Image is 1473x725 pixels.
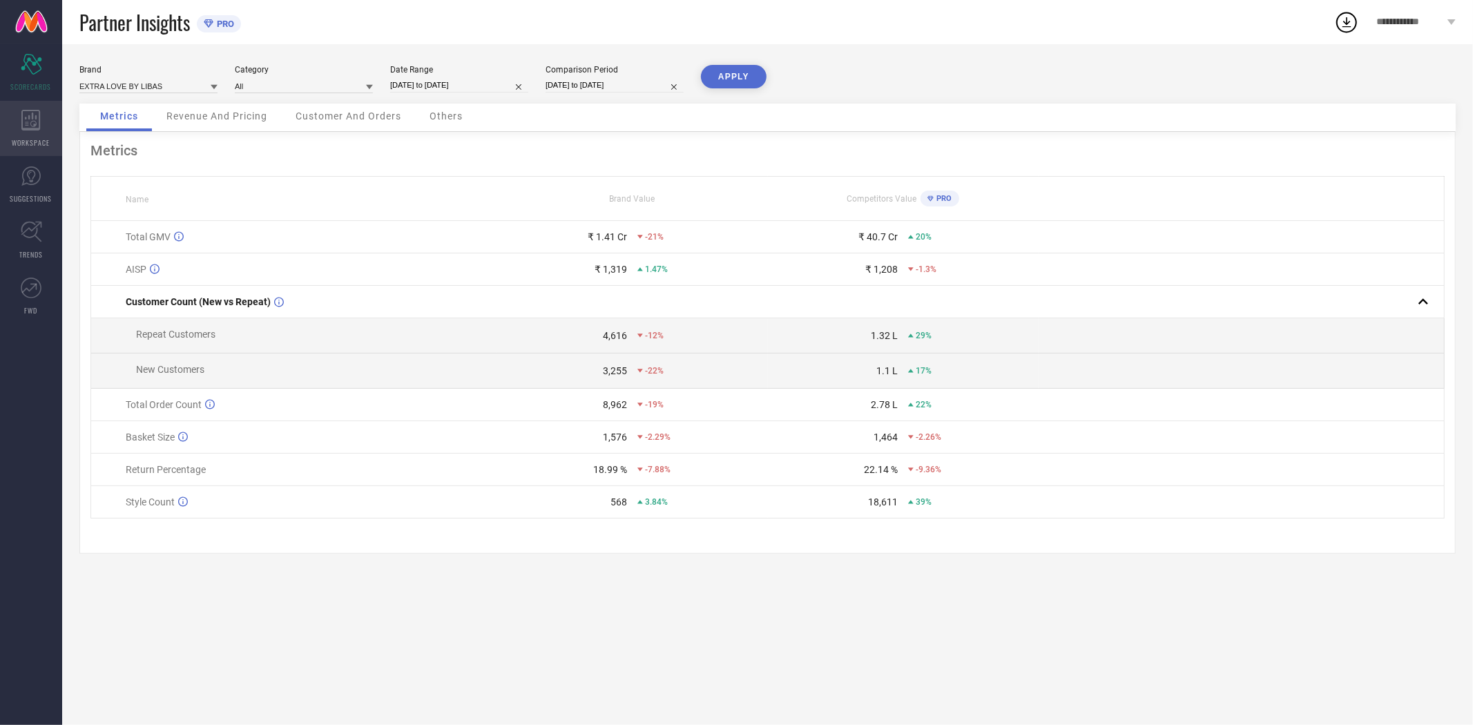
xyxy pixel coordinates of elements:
[100,110,138,122] span: Metrics
[916,232,932,242] span: 20%
[645,432,671,442] span: -2.29%
[916,432,941,442] span: -2.26%
[858,231,898,242] div: ₹ 40.7 Cr
[847,194,917,204] span: Competitors Value
[610,496,627,507] div: 568
[916,366,932,376] span: 17%
[235,65,373,75] div: Category
[126,264,146,275] span: AISP
[871,399,898,410] div: 2.78 L
[871,330,898,341] div: 1.32 L
[296,110,401,122] span: Customer And Orders
[595,264,627,275] div: ₹ 1,319
[610,194,655,204] span: Brand Value
[390,78,528,93] input: Select date range
[645,264,668,274] span: 1.47%
[126,231,171,242] span: Total GMV
[126,496,175,507] span: Style Count
[874,432,898,443] div: 1,464
[865,264,898,275] div: ₹ 1,208
[546,65,684,75] div: Comparison Period
[916,465,941,474] span: -9.36%
[876,365,898,376] div: 1.1 L
[126,432,175,443] span: Basket Size
[603,330,627,341] div: 4,616
[864,464,898,475] div: 22.14 %
[79,65,218,75] div: Brand
[126,195,148,204] span: Name
[25,305,38,316] span: FWD
[916,400,932,409] span: 22%
[701,65,767,88] button: APPLY
[12,137,50,148] span: WORKSPACE
[645,465,671,474] span: -7.88%
[166,110,267,122] span: Revenue And Pricing
[1334,10,1359,35] div: Open download list
[588,231,627,242] div: ₹ 1.41 Cr
[603,365,627,376] div: 3,255
[593,464,627,475] div: 18.99 %
[11,81,52,92] span: SCORECARDS
[79,8,190,37] span: Partner Insights
[126,464,206,475] span: Return Percentage
[916,497,932,507] span: 39%
[10,193,52,204] span: SUGGESTIONS
[126,399,202,410] span: Total Order Count
[19,249,43,260] span: TRENDS
[430,110,463,122] span: Others
[645,400,664,409] span: -19%
[136,329,215,340] span: Repeat Customers
[390,65,528,75] div: Date Range
[645,232,664,242] span: -21%
[916,264,936,274] span: -1.3%
[546,78,684,93] input: Select comparison period
[934,194,952,203] span: PRO
[916,331,932,340] span: 29%
[126,296,271,307] span: Customer Count (New vs Repeat)
[603,399,627,410] div: 8,962
[603,432,627,443] div: 1,576
[868,496,898,507] div: 18,611
[90,142,1445,159] div: Metrics
[645,331,664,340] span: -12%
[213,19,234,29] span: PRO
[645,497,668,507] span: 3.84%
[645,366,664,376] span: -22%
[136,364,204,375] span: New Customers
